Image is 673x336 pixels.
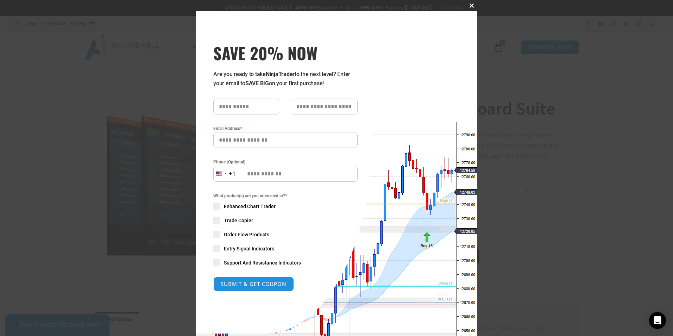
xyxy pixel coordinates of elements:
label: Enhanced Chart Trader [213,203,358,210]
div: +1 [229,169,236,179]
span: SAVE 20% NOW [213,43,358,63]
span: Entry Signal Indicators [224,245,274,252]
strong: SAVE BIG [245,80,269,87]
button: Selected country [213,166,236,182]
label: Entry Signal Indicators [213,245,358,252]
div: Open Intercom Messenger [649,312,666,329]
label: Email Address [213,125,358,132]
strong: NinjaTrader [266,71,295,77]
span: Support And Resistance Indicators [224,259,301,266]
label: Phone (Optional) [213,158,358,166]
span: Trade Copier [224,217,253,224]
span: What product(s) are you interested in? [213,192,358,199]
label: Trade Copier [213,217,358,224]
span: Order Flow Products [224,231,269,238]
label: Order Flow Products [213,231,358,238]
span: Enhanced Chart Trader [224,203,276,210]
p: Are you ready to take to the next level? Enter your email to on your first purchase! [213,70,358,88]
label: Support And Resistance Indicators [213,259,358,266]
button: SUBMIT & GET COUPON [213,277,294,291]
